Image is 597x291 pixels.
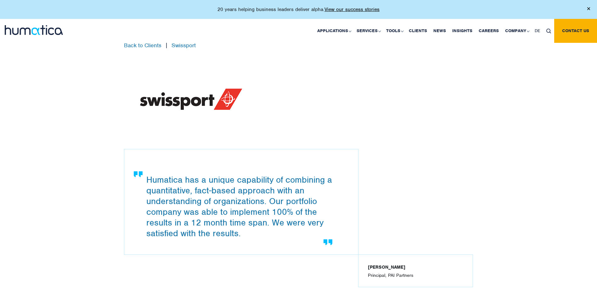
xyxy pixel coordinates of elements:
a: Careers [476,19,502,43]
img: eci [124,61,250,140]
h6: Principal, PAI Partners [368,272,463,278]
a: Contact us [554,19,597,43]
p: 20 years helping business leaders deliver alpha. [217,6,380,13]
a: View our success stories [324,6,380,13]
img: logo [5,25,63,35]
a: Company [502,19,532,43]
a: News [430,19,449,43]
a: Insights [449,19,476,43]
img: search_icon [546,29,551,33]
a: Swissport [172,42,196,49]
a: Applications [314,19,353,43]
a: DE [532,19,543,43]
a: Clients [406,19,430,43]
a: Services [353,19,383,43]
h2: [PERSON_NAME] [368,264,463,270]
a: Back to Clients [124,42,161,49]
span: DE [535,28,540,33]
a: Tools [383,19,406,43]
p: Humatica has a unique capability of combining a quantitative, fact-based approach with an underst... [146,174,336,239]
